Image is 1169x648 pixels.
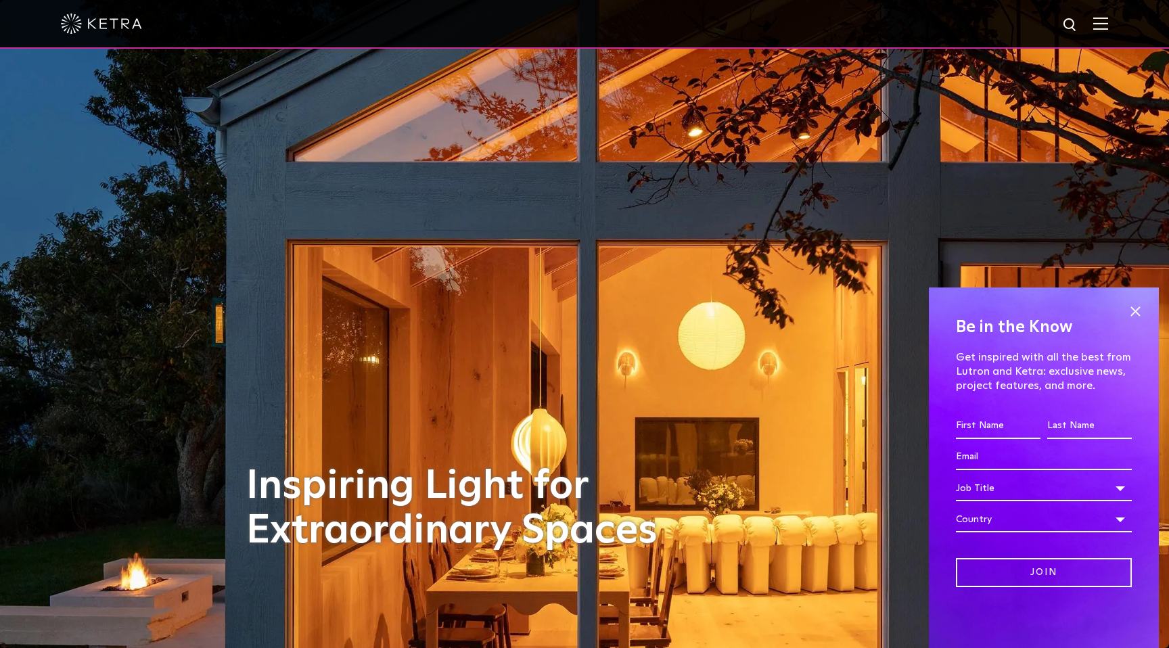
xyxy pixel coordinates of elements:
[1062,17,1079,34] img: search icon
[1093,17,1108,30] img: Hamburger%20Nav.svg
[956,350,1132,392] p: Get inspired with all the best from Lutron and Ketra: exclusive news, project features, and more.
[956,558,1132,587] input: Join
[956,507,1132,532] div: Country
[61,14,142,34] img: ketra-logo-2019-white
[956,444,1132,470] input: Email
[956,476,1132,501] div: Job Title
[956,413,1040,439] input: First Name
[1047,413,1132,439] input: Last Name
[956,315,1132,340] h4: Be in the Know
[246,464,686,553] h1: Inspiring Light for Extraordinary Spaces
